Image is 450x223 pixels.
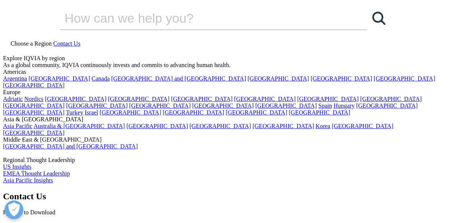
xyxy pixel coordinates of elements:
a: [GEOGRAPHIC_DATA] [163,109,224,116]
span: Request to Download [3,209,55,215]
a: Turkey [66,109,83,116]
a: [GEOGRAPHIC_DATA] and [GEOGRAPHIC_DATA] [3,143,138,150]
a: [GEOGRAPHIC_DATA] [3,109,65,116]
div: Explore IQVIA by region [3,55,447,62]
a: [GEOGRAPHIC_DATA] [108,96,169,102]
a: [GEOGRAPHIC_DATA] [255,102,317,109]
a: Argentina [3,75,27,82]
a: Adriatic [3,96,23,102]
svg: Search [372,12,385,25]
a: [GEOGRAPHIC_DATA] [45,96,106,102]
a: Korea [316,123,330,129]
a: [GEOGRAPHIC_DATA] [129,102,190,109]
a: Contact Us [53,40,80,47]
a: [GEOGRAPHIC_DATA] [66,102,127,109]
a: [GEOGRAPHIC_DATA] [297,96,359,102]
a: [GEOGRAPHIC_DATA] [100,109,161,116]
h2: Contact Us [3,191,447,202]
a: Canada [92,75,110,82]
a: [GEOGRAPHIC_DATA] [126,123,188,129]
div: Regional Thought Leadership [3,157,447,163]
a: Search [367,7,390,29]
div: Americas [3,69,447,75]
a: Spain [318,102,332,109]
a: [GEOGRAPHIC_DATA] [226,109,287,116]
a: [GEOGRAPHIC_DATA] [3,130,65,136]
a: [GEOGRAPHIC_DATA] [171,96,232,102]
a: [GEOGRAPHIC_DATA] [360,96,422,102]
a: [GEOGRAPHIC_DATA] [247,75,309,82]
a: [GEOGRAPHIC_DATA] [3,102,65,109]
a: [GEOGRAPHIC_DATA] [374,75,435,82]
div: Asia & [GEOGRAPHIC_DATA] [3,116,447,123]
a: Asia Pacific Insights [3,177,53,183]
a: US Insights [3,163,31,170]
div: As a global community, IQVIA continuously invests and commits to advancing human health. [3,62,447,69]
span: Choose a Region [11,40,52,47]
a: EMEA Thought Leadership [3,170,70,177]
a: [GEOGRAPHIC_DATA] [234,96,296,102]
a: Asia Pacific [3,123,32,129]
div: Middle East & [GEOGRAPHIC_DATA] [3,136,447,143]
a: [GEOGRAPHIC_DATA] [332,123,393,129]
a: [GEOGRAPHIC_DATA] [356,102,418,109]
a: Australia & [GEOGRAPHIC_DATA] [34,123,125,129]
a: Hungary [333,102,355,109]
a: Nordics [24,96,43,102]
a: Israel [85,109,98,116]
button: Open Preferences [5,200,23,219]
a: [GEOGRAPHIC_DATA] [289,109,350,116]
a: [GEOGRAPHIC_DATA] [192,102,253,109]
a: [GEOGRAPHIC_DATA] [189,123,251,129]
a: [GEOGRAPHIC_DATA] [29,75,90,82]
a: [GEOGRAPHIC_DATA] [252,123,314,129]
a: [GEOGRAPHIC_DATA] and [GEOGRAPHIC_DATA] [111,75,246,82]
a: [GEOGRAPHIC_DATA] [3,82,65,89]
div: Europe [3,89,447,96]
input: Search [60,7,346,29]
a: [GEOGRAPHIC_DATA] [310,75,372,82]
